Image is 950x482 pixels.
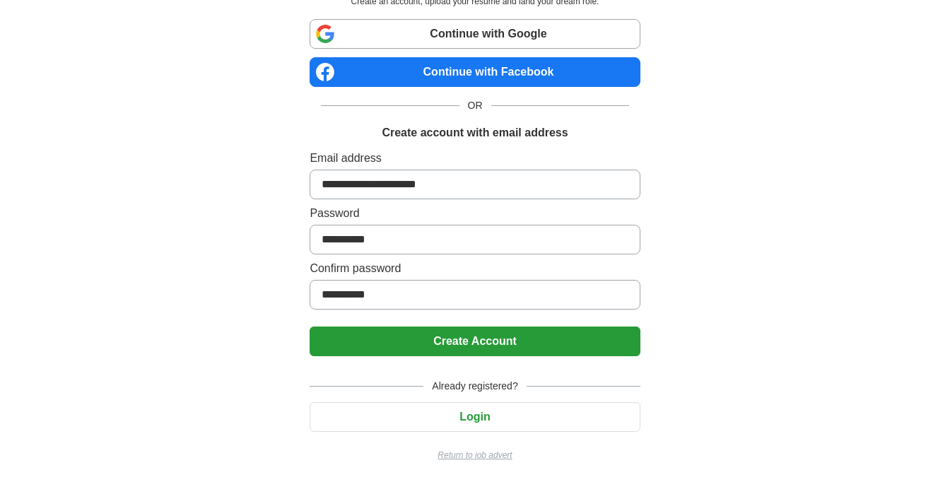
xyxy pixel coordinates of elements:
[423,379,526,394] span: Already registered?
[459,98,491,113] span: OR
[310,449,640,462] a: Return to job advert
[310,327,640,356] button: Create Account
[310,205,640,222] label: Password
[310,150,640,167] label: Email address
[382,124,568,141] h1: Create account with email address
[310,19,640,49] a: Continue with Google
[310,411,640,423] a: Login
[310,57,640,87] a: Continue with Facebook
[310,402,640,432] button: Login
[310,260,640,277] label: Confirm password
